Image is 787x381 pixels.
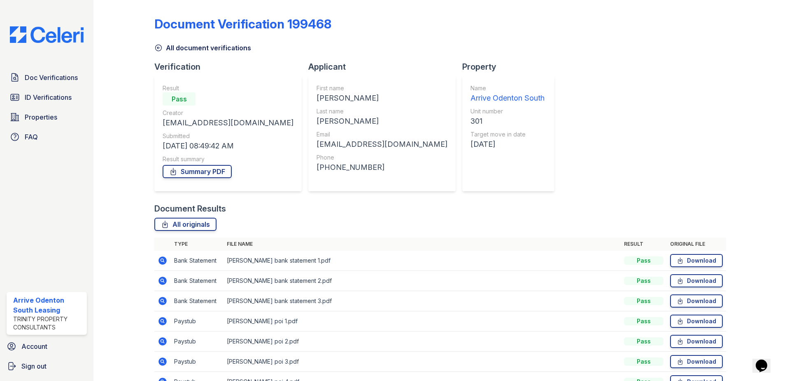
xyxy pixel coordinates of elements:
[621,238,667,251] th: Result
[163,155,293,163] div: Result summary
[7,69,87,86] a: Doc Verifications
[13,315,84,332] div: Trinity Property Consultants
[154,218,217,231] a: All originals
[3,26,90,43] img: CE_Logo_Blue-a8612792a0a2168367f1c8372b55b34899dd931a85d93a1a3d3e32e68fde9ad4.png
[670,294,723,308] a: Download
[624,317,664,325] div: Pass
[154,61,308,73] div: Verification
[171,238,224,251] th: Type
[624,277,664,285] div: Pass
[317,130,447,139] div: Email
[470,139,545,150] div: [DATE]
[667,238,726,251] th: Original file
[25,92,72,102] span: ID Verifications
[7,129,87,145] a: FAQ
[163,92,196,106] div: Pass
[670,355,723,368] a: Download
[624,297,664,305] div: Pass
[171,352,224,372] td: Paystub
[171,311,224,332] td: Paystub
[25,112,57,122] span: Properties
[462,61,561,73] div: Property
[163,109,293,117] div: Creator
[317,115,447,127] div: [PERSON_NAME]
[624,337,664,346] div: Pass
[163,165,232,178] a: Summary PDF
[670,274,723,287] a: Download
[752,348,779,373] iframe: chat widget
[317,153,447,162] div: Phone
[21,341,47,351] span: Account
[670,254,723,267] a: Download
[3,338,90,355] a: Account
[163,140,293,152] div: [DATE] 08:49:42 AM
[171,332,224,352] td: Paystub
[224,238,621,251] th: File name
[224,332,621,352] td: [PERSON_NAME] poi 2.pdf
[171,251,224,271] td: Bank Statement
[224,291,621,311] td: [PERSON_NAME] bank statement 3.pdf
[163,117,293,129] div: [EMAIL_ADDRESS][DOMAIN_NAME]
[470,115,545,127] div: 301
[25,132,38,142] span: FAQ
[154,203,226,214] div: Document Results
[171,271,224,291] td: Bank Statement
[317,92,447,104] div: [PERSON_NAME]
[224,352,621,372] td: [PERSON_NAME] poi 3.pdf
[470,84,545,104] a: Name Arrive Odenton South
[7,89,87,106] a: ID Verifications
[224,271,621,291] td: [PERSON_NAME] bank statement 2.pdf
[224,311,621,332] td: [PERSON_NAME] poi 1.pdf
[470,92,545,104] div: Arrive Odenton South
[624,256,664,265] div: Pass
[317,107,447,115] div: Last name
[13,295,84,315] div: Arrive Odenton South Leasing
[470,130,545,139] div: Target move in date
[171,291,224,311] td: Bank Statement
[25,73,78,82] span: Doc Verifications
[624,357,664,366] div: Pass
[224,251,621,271] td: [PERSON_NAME] bank statement 1.pdf
[154,16,331,31] div: Document Verification 199468
[670,335,723,348] a: Download
[470,107,545,115] div: Unit number
[163,132,293,140] div: Submitted
[317,139,447,150] div: [EMAIL_ADDRESS][DOMAIN_NAME]
[670,315,723,328] a: Download
[317,162,447,173] div: [PHONE_NUMBER]
[3,358,90,374] a: Sign out
[470,84,545,92] div: Name
[308,61,462,73] div: Applicant
[154,43,251,53] a: All document verifications
[163,84,293,92] div: Result
[317,84,447,92] div: First name
[7,109,87,125] a: Properties
[21,361,47,371] span: Sign out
